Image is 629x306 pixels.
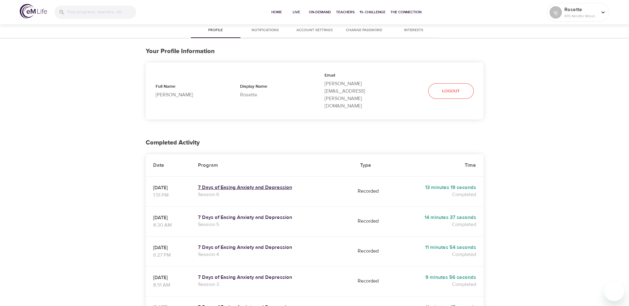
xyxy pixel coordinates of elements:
div: sj [549,6,562,19]
p: Session 6 [198,191,345,198]
a: 7 Days of Easing Anxiety and Depression [198,244,345,251]
th: Type [352,154,394,177]
span: The Connection [390,9,421,15]
img: logo [20,4,47,19]
span: Notifications [244,27,286,34]
p: [DATE] [153,274,183,281]
span: Live [289,9,304,15]
p: Completed [402,221,476,228]
p: 8:30 AM [153,221,183,229]
a: 7 Days of Easing Anxiety and Depression [198,214,345,221]
p: 1:51 PM [153,191,183,199]
span: Profile [195,27,237,34]
span: 1% Challenge [360,9,386,15]
p: Full Name [156,83,220,91]
p: Completed [402,281,476,288]
iframe: Button to launch messaging window [604,281,624,301]
p: [PERSON_NAME][EMAIL_ADDRESS][PERSON_NAME][DOMAIN_NAME] [325,80,389,110]
h3: Your Profile Information [146,48,484,55]
p: Rosette [564,6,597,13]
h5: 13 minutes 19 seconds [402,184,476,191]
td: Recorded [352,266,394,296]
span: Change Password [343,27,385,34]
h5: 11 minutes 54 seconds [402,244,476,251]
th: Program [191,154,353,177]
td: Recorded [352,176,394,206]
span: Home [269,9,284,15]
span: Logout [442,87,460,95]
p: 970 Mindful Minutes [564,13,597,19]
h5: 14 minutes 37 seconds [402,214,476,221]
p: Session 5 [198,221,345,228]
p: [PERSON_NAME] [156,91,220,99]
span: Account Settings [294,27,336,34]
span: Teachers [336,9,355,15]
a: 7 Days of Easing Anxiety and Depression [198,184,345,191]
h5: 9 minutes 56 seconds [402,274,476,281]
p: Email [325,72,389,80]
td: Recorded [352,206,394,236]
p: Rosette [240,91,305,99]
p: 6:27 PM [153,251,183,259]
th: Date [146,154,191,177]
p: [DATE] [153,214,183,221]
p: [DATE] [153,184,183,191]
p: Display Name [240,83,305,91]
p: Session 4 [198,251,345,258]
th: Time [394,154,484,177]
td: Recorded [352,236,394,266]
p: Session 3 [198,281,345,288]
input: Find programs, teachers, etc... [67,6,136,19]
h2: Completed Activity [146,139,484,146]
p: [DATE] [153,244,183,251]
p: Completed [402,251,476,258]
span: Interests [393,27,435,34]
button: Logout [428,83,474,99]
span: On-Demand [309,9,331,15]
p: 8:51 AM [153,281,183,289]
p: Completed [402,191,476,198]
a: 7 Days of Easing Anxiety and Depression [198,274,345,281]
